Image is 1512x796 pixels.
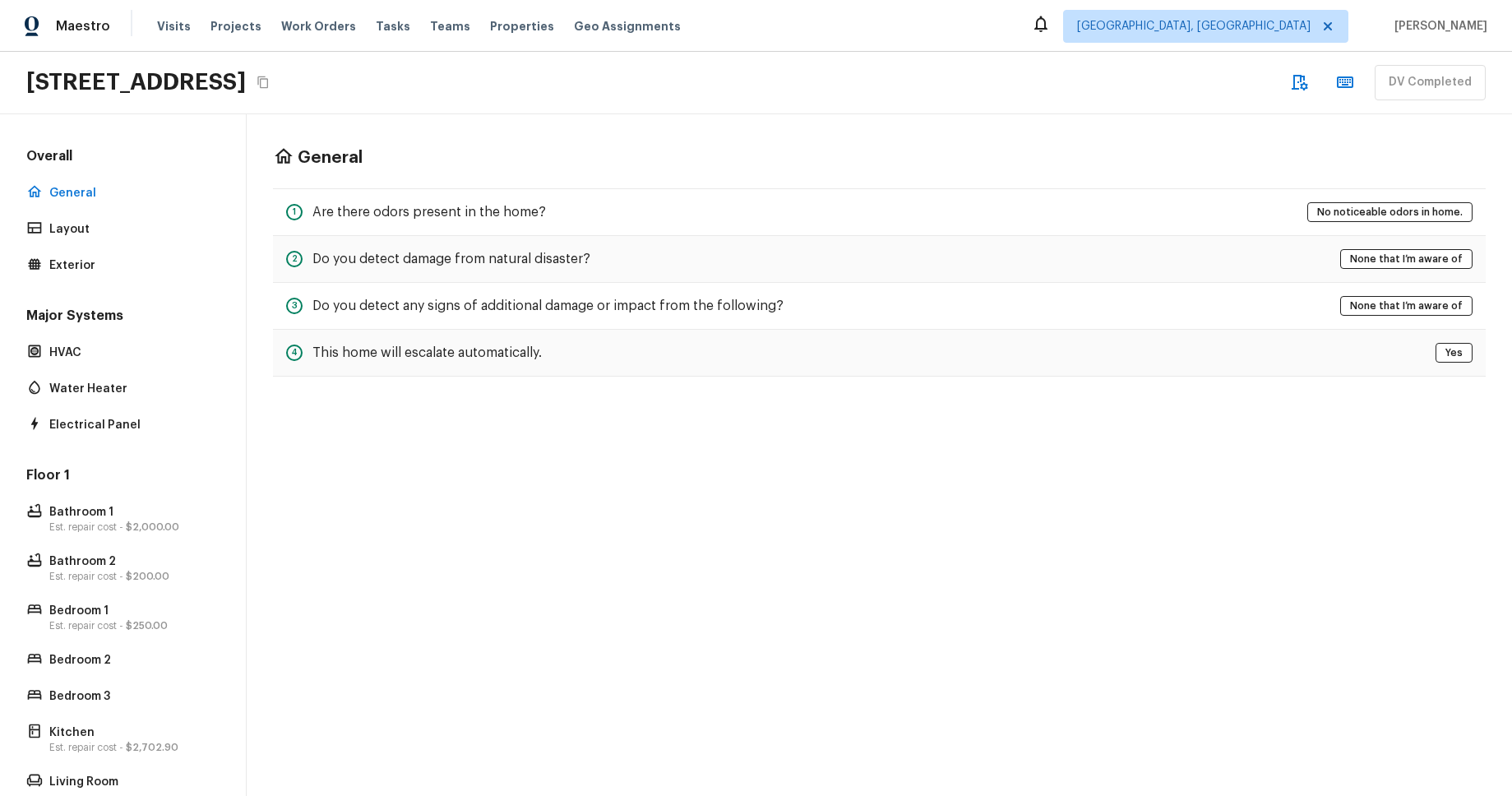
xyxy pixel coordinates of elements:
p: Kitchen [49,724,213,741]
span: [PERSON_NAME] [1388,18,1487,35]
div: 3 [286,298,303,314]
span: Yes [1440,345,1468,361]
p: Water Heater [49,381,213,397]
p: Bathroom 2 [49,553,213,570]
p: Bathroom 1 [49,504,213,521]
h5: Are there odors present in the home? [312,203,546,221]
h5: Do you detect damage from natural disaster? [312,250,590,268]
span: Work Orders [281,18,356,35]
span: $2,702.90 [126,743,178,752]
div: 2 [286,251,303,267]
p: Bedroom 3 [49,688,213,705]
span: Maestro [56,18,110,35]
h5: Do you detect any signs of additional damage or impact from the following? [312,297,784,315]
p: Est. repair cost - [49,521,213,534]
button: Copy Address [252,72,274,93]
div: 4 [286,345,303,361]
span: Properties [490,18,554,35]
span: $2,000.00 [126,522,179,532]
span: No noticeable odors in home. [1311,204,1468,220]
span: None that I’m aware of [1344,298,1468,314]
span: $250.00 [126,621,168,631]
span: Visits [157,18,191,35]
h2: [STREET_ADDRESS] [26,67,246,97]
p: HVAC [49,345,213,361]
p: General [49,185,213,201]
h4: General [298,147,363,169]
p: Bedroom 2 [49,652,213,669]
p: Layout [49,221,213,238]
p: Exterior [49,257,213,274]
span: $200.00 [126,572,169,581]
span: Teams [430,18,470,35]
span: [GEOGRAPHIC_DATA], [GEOGRAPHIC_DATA] [1077,18,1311,35]
span: Tasks [376,21,410,32]
p: Living Room [49,774,213,790]
p: Est. repair cost - [49,619,213,632]
h5: Major Systems [23,307,223,328]
h5: This home will escalate automatically. [312,344,542,362]
span: None that I’m aware of [1344,251,1468,267]
p: Electrical Panel [49,417,213,433]
span: Geo Assignments [574,18,681,35]
div: 1 [286,204,303,220]
p: Est. repair cost - [49,741,213,754]
span: Projects [210,18,261,35]
h5: Overall [23,147,223,169]
h5: Floor 1 [23,466,223,488]
p: Bedroom 1 [49,603,213,619]
p: Est. repair cost - [49,570,213,583]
